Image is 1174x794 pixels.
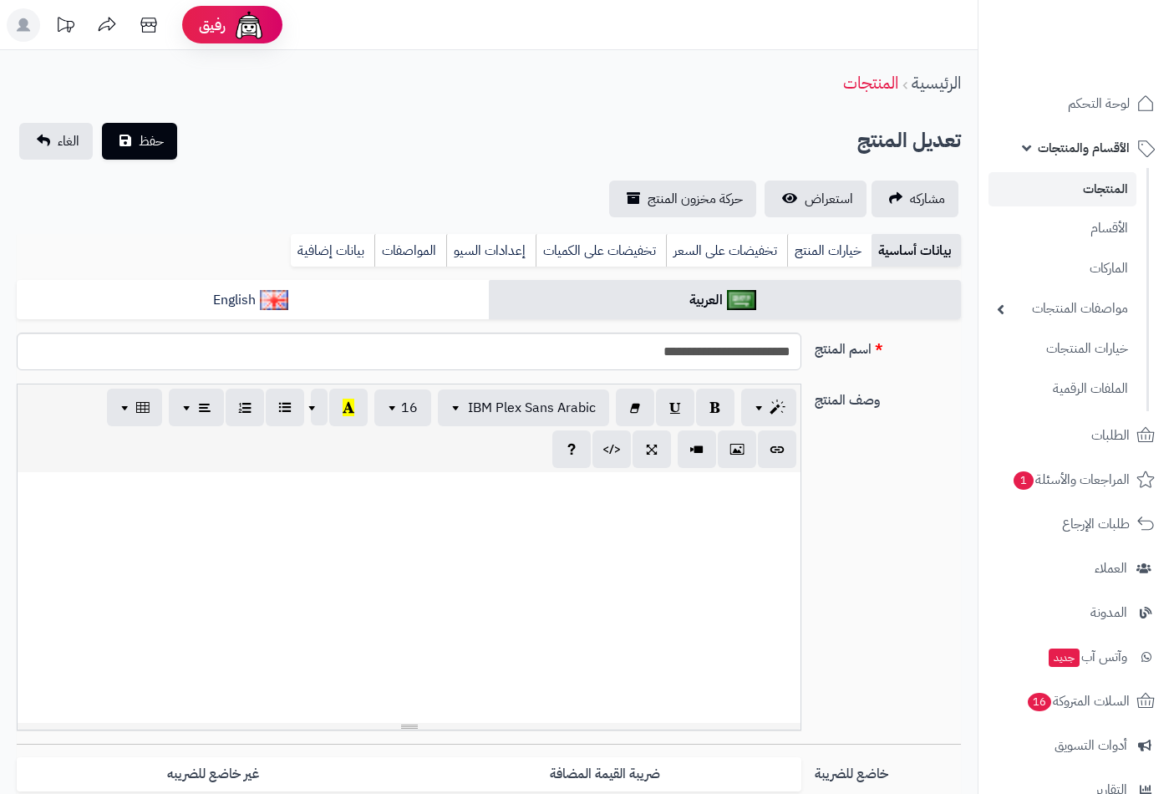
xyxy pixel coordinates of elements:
[374,234,446,267] a: المواصفات
[1091,424,1130,447] span: الطلبات
[232,8,266,42] img: ai-face.png
[843,70,898,95] a: المنتجات
[409,757,801,791] label: ضريبة القيمة المضافة
[988,291,1136,327] a: مواصفات المنتجات
[727,290,756,310] img: العربية
[446,234,536,267] a: إعدادات السيو
[988,681,1164,721] a: السلات المتروكة16
[1062,512,1130,536] span: طلبات الإرجاع
[808,333,968,359] label: اسم المنتج
[468,398,596,418] span: IBM Plex Sans Arabic
[17,280,489,321] a: English
[787,234,872,267] a: خيارات المنتج
[1049,649,1080,667] span: جديد
[1028,693,1051,711] span: 16
[805,189,853,209] span: استعراض
[102,123,177,160] button: حفظ
[374,389,431,426] button: 16
[808,384,968,410] label: وصف المنتج
[912,70,961,95] a: الرئيسية
[808,757,968,784] label: خاضع للضريبة
[988,548,1164,588] a: العملاء
[609,181,756,217] a: حركة مخزون المنتج
[438,389,609,426] button: IBM Plex Sans Arabic
[988,251,1136,287] a: الماركات
[1026,690,1130,713] span: السلات المتروكة
[1014,471,1034,490] span: 1
[988,331,1136,367] a: خيارات المنتجات
[1090,601,1127,624] span: المدونة
[1012,468,1130,491] span: المراجعات والأسئلة
[648,189,743,209] span: حركة مخزون المنتج
[260,290,289,310] img: English
[988,84,1164,124] a: لوحة التحكم
[988,637,1164,677] a: وآتس آبجديد
[199,15,226,35] span: رفيق
[872,181,958,217] a: مشاركه
[988,725,1164,766] a: أدوات التسويق
[988,172,1136,206] a: المنتجات
[536,234,666,267] a: تخفيضات على الكميات
[1047,645,1127,669] span: وآتس آب
[1068,92,1130,115] span: لوحة التحكم
[139,131,164,151] span: حفظ
[44,8,86,46] a: تحديثات المنصة
[857,124,961,158] h2: تعديل المنتج
[988,415,1164,456] a: الطلبات
[988,211,1136,247] a: الأقسام
[666,234,787,267] a: تخفيضات على السعر
[489,280,961,321] a: العربية
[1060,44,1158,79] img: logo-2.png
[872,234,961,267] a: بيانات أساسية
[19,123,93,160] a: الغاء
[988,371,1136,407] a: الملفات الرقمية
[988,460,1164,500] a: المراجعات والأسئلة1
[910,189,945,209] span: مشاركه
[988,504,1164,544] a: طلبات الإرجاع
[401,398,418,418] span: 16
[1038,136,1130,160] span: الأقسام والمنتجات
[17,757,409,791] label: غير خاضع للضريبه
[291,234,374,267] a: بيانات إضافية
[1055,734,1127,757] span: أدوات التسويق
[988,593,1164,633] a: المدونة
[765,181,867,217] a: استعراض
[58,131,79,151] span: الغاء
[1095,557,1127,580] span: العملاء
